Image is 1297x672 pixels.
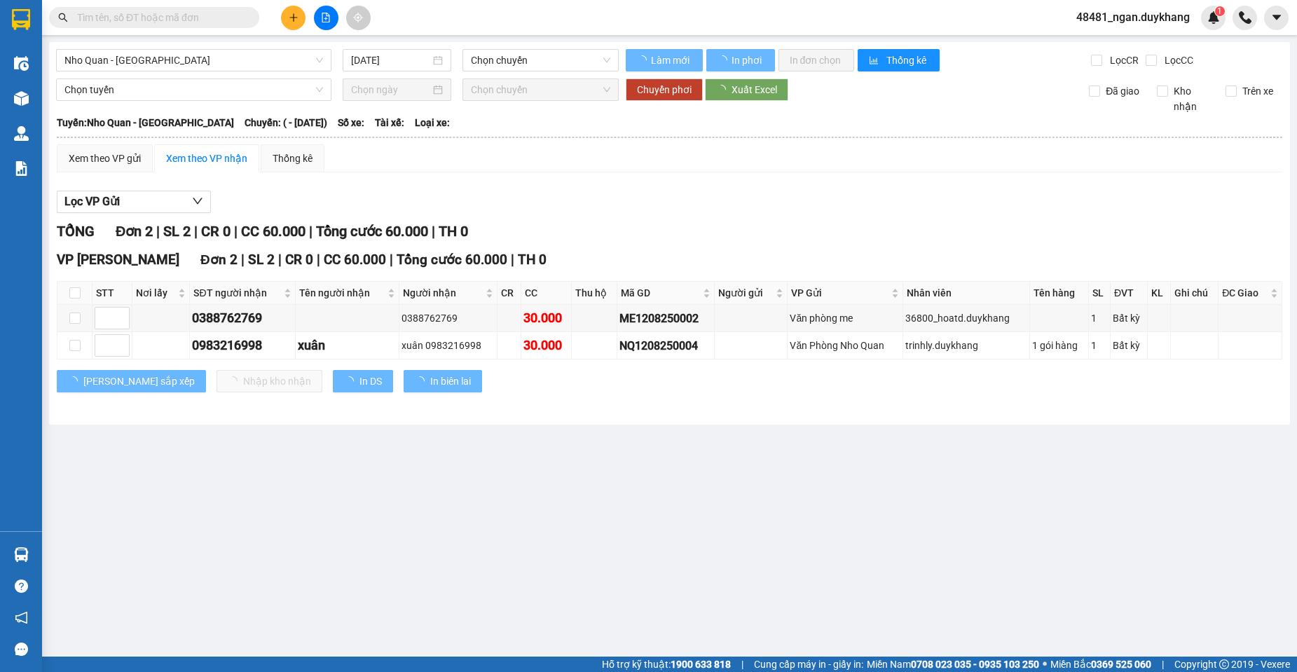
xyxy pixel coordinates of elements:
span: loading [637,55,649,65]
span: Lọc VP Gửi [64,193,120,210]
span: | [432,223,435,240]
span: Đã giao [1100,83,1145,99]
span: SĐT người nhận [193,285,281,301]
span: bar-chart [869,55,881,67]
span: loading [415,376,430,386]
div: 30.000 [523,308,569,328]
th: Thu hộ [572,282,617,305]
td: NQ1208250004 [617,332,715,359]
th: ĐVT [1111,282,1148,305]
span: Người nhận [403,285,483,301]
div: 30.000 [523,336,569,355]
span: CC 60.000 [324,252,386,268]
span: Chọn chuyến [471,79,610,100]
span: Thống kê [886,53,928,68]
strong: 0369 525 060 [1091,659,1151,670]
img: icon-new-feature [1207,11,1220,24]
span: Tên người nhận [299,285,384,301]
span: Nơi lấy [136,285,175,301]
span: Đơn 2 [200,252,238,268]
div: 0388762769 [402,310,495,326]
span: Tổng cước 60.000 [316,223,428,240]
span: Số xe: [338,115,364,130]
td: Văn phòng me [788,305,903,332]
th: CR [497,282,521,305]
span: TH 0 [439,223,468,240]
span: ĐC Giao [1222,285,1268,301]
span: Chọn tuyến [64,79,323,100]
h1: NQT1308250007 [153,102,243,132]
span: Chuyến: ( - [DATE]) [245,115,327,130]
span: | [317,252,320,268]
span: | [278,252,282,268]
li: Số 2 [PERSON_NAME], [GEOGRAPHIC_DATA] [78,34,318,52]
td: xuân [296,332,399,359]
th: Ghi chú [1171,282,1219,305]
th: CC [521,282,572,305]
button: Nhập kho nhận [217,370,322,392]
button: In phơi [706,49,775,71]
span: down [192,196,203,207]
li: Hotline: 19003086 [78,52,318,69]
span: VP Gửi [791,285,888,301]
span: VP [PERSON_NAME] [57,252,179,268]
div: Bất kỳ [1113,338,1145,353]
span: | [241,252,245,268]
span: Nho Quan - Hà Nội [64,50,323,71]
span: | [156,223,160,240]
span: | [194,223,198,240]
button: file-add [314,6,338,30]
button: In đơn chọn [778,49,855,71]
th: SL [1089,282,1111,305]
img: warehouse-icon [14,91,29,106]
span: In phơi [732,53,764,68]
button: bar-chartThống kê [858,49,940,71]
span: SL 2 [163,223,191,240]
span: TH 0 [518,252,547,268]
span: search [58,13,68,22]
td: ME1208250002 [617,305,715,332]
th: Tên hàng [1030,282,1089,305]
div: Thống kê [273,151,313,166]
span: copyright [1219,659,1229,669]
span: file-add [321,13,331,22]
button: aim [346,6,371,30]
span: Miền Nam [867,657,1039,672]
div: Văn phòng me [790,310,900,326]
span: loading [716,85,732,95]
span: Người gửi [718,285,773,301]
b: Duy Khang Limousine [114,16,282,34]
button: [PERSON_NAME] sắp xếp [57,370,206,392]
span: Mã GD [621,285,700,301]
span: | [1162,657,1164,672]
td: Văn Phòng Nho Quan [788,332,903,359]
b: GỬI : VP [PERSON_NAME] [18,102,152,172]
img: phone-icon [1239,11,1251,24]
img: warehouse-icon [14,547,29,562]
input: 13/08/2025 [351,53,430,68]
img: warehouse-icon [14,56,29,71]
div: NQ1208250004 [619,337,712,355]
div: 0388762769 [192,308,293,328]
span: Trên xe [1237,83,1279,99]
span: Chọn chuyến [471,50,610,71]
img: warehouse-icon [14,126,29,141]
span: 1 [1217,6,1222,16]
span: plus [289,13,298,22]
span: CC 60.000 [241,223,306,240]
button: In biên lai [404,370,482,392]
th: Nhân viên [903,282,1030,305]
div: 0983216998 [192,336,293,355]
span: Miền Bắc [1050,657,1151,672]
td: 0388762769 [190,305,296,332]
span: Cung cấp máy in - giấy in: [754,657,863,672]
div: 1 [1091,310,1108,326]
span: Tổng cước 60.000 [397,252,507,268]
button: caret-down [1264,6,1289,30]
button: Chuyển phơi [626,78,703,101]
span: Tài xế: [375,115,404,130]
span: TỔNG [57,223,95,240]
span: Lọc CR [1104,53,1141,68]
img: solution-icon [14,161,29,176]
span: ⚪️ [1043,661,1047,667]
